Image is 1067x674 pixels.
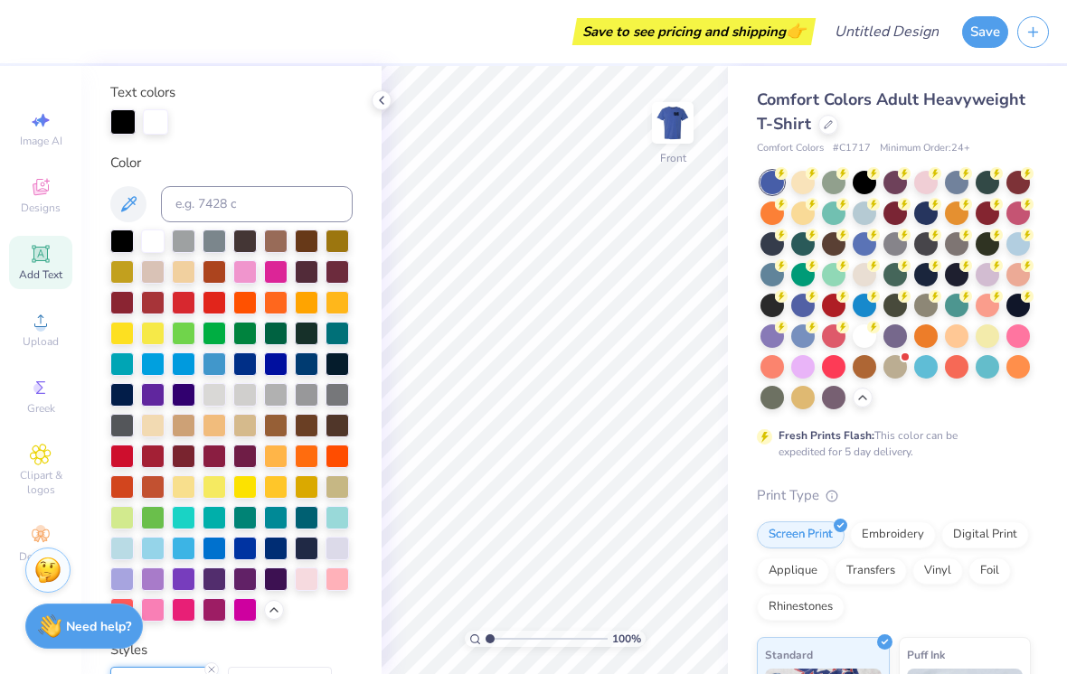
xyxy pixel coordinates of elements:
span: Comfort Colors Adult Heavyweight T-Shirt [757,89,1025,135]
div: Screen Print [757,521,845,548]
input: Untitled Design [820,14,953,50]
div: Transfers [835,557,907,585]
span: Designs [21,201,61,215]
span: Standard [765,645,813,664]
div: Digital Print [941,521,1029,548]
div: Front [660,150,686,166]
span: Decorate [19,549,62,564]
div: Rhinestones [757,594,845,621]
span: Puff Ink [907,645,945,664]
strong: Need help? [66,618,131,635]
span: Image AI [20,134,62,148]
span: # C1717 [833,141,871,156]
span: Upload [23,334,59,349]
span: Clipart & logos [9,468,72,497]
span: Greek [27,401,55,416]
input: e.g. 7428 c [161,186,353,222]
div: This color can be expedited for 5 day delivery. [779,427,1001,460]
div: Print Type [757,485,1031,506]
div: Applique [757,557,829,585]
div: Embroidery [850,521,936,548]
span: Add Text [19,267,62,282]
span: 100 % [612,631,641,647]
img: Front [655,105,691,141]
span: 👉 [786,20,806,42]
div: Foil [968,557,1011,585]
span: Minimum Order: 24 + [880,141,970,156]
strong: Fresh Prints Flash: [779,428,874,443]
span: Comfort Colors [757,141,824,156]
div: Styles [110,640,353,660]
label: Text colors [110,82,175,103]
div: Vinyl [912,557,963,585]
div: Color [110,153,353,173]
div: Save to see pricing and shipping [577,18,811,45]
button: Save [962,16,1008,48]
